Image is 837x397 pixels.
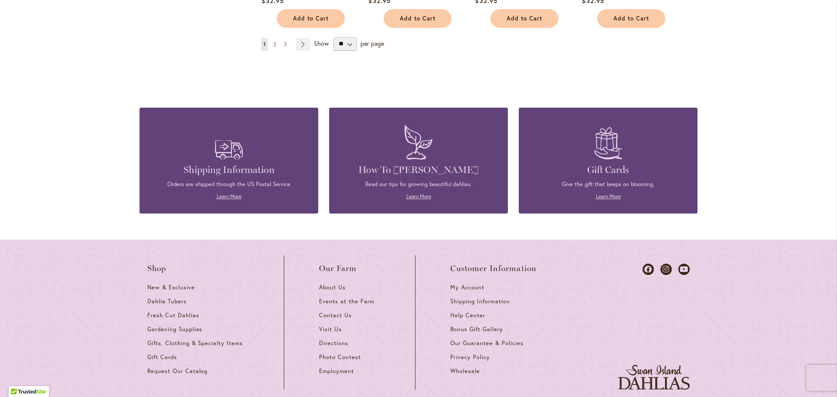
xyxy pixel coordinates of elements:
[450,298,510,305] span: Shipping Information
[147,312,199,319] span: Fresh Cut Dahlias
[660,264,672,275] a: Dahlias on Instagram
[319,298,374,305] span: Events at the Farm
[361,39,384,47] span: per page
[147,284,195,291] span: New & Exclusive
[406,193,431,200] a: Learn More
[450,367,480,375] span: Wholesale
[147,326,202,333] span: Gardening Supplies
[217,193,242,200] a: Learn More
[263,41,265,48] span: 1
[532,164,684,176] h4: Gift Cards
[153,180,305,188] p: Orders are shipped through the US Postal Service
[319,284,346,291] span: About Us
[319,353,361,361] span: Photo Contest
[450,312,485,319] span: Help Center
[153,164,305,176] h4: Shipping Information
[293,15,329,22] span: Add to Cart
[273,41,276,48] span: 2
[147,264,167,273] span: Shop
[277,9,345,28] button: Add to Cart
[450,284,484,291] span: My Account
[147,367,208,375] span: Request Our Catalog
[450,353,490,361] span: Privacy Policy
[507,15,542,22] span: Add to Cart
[314,39,329,47] span: Show
[450,326,503,333] span: Bonus Gift Gallery
[490,9,558,28] button: Add to Cart
[613,15,649,22] span: Add to Cart
[342,164,495,176] h4: How To [PERSON_NAME]
[532,180,684,188] p: Give the gift that keeps on blooming.
[271,38,278,51] a: 2
[342,180,495,188] p: Read our tips for growing beautiful dahlias.
[384,9,452,28] button: Add to Cart
[400,15,436,22] span: Add to Cart
[147,353,177,361] span: Gift Cards
[678,264,690,275] a: Dahlias on Youtube
[450,264,537,273] span: Customer Information
[284,41,287,48] span: 3
[7,366,31,390] iframe: Launch Accessibility Center
[319,339,348,347] span: Directions
[282,38,289,51] a: 3
[597,9,665,28] button: Add to Cart
[147,298,187,305] span: Dahlia Tubers
[319,367,354,375] span: Employment
[596,193,621,200] a: Learn More
[450,339,523,347] span: Our Guarantee & Policies
[319,264,357,273] span: Our Farm
[319,312,352,319] span: Contact Us
[319,326,342,333] span: Visit Us
[147,339,243,347] span: Gifts, Clothing & Specialty Items
[643,264,654,275] a: Dahlias on Facebook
